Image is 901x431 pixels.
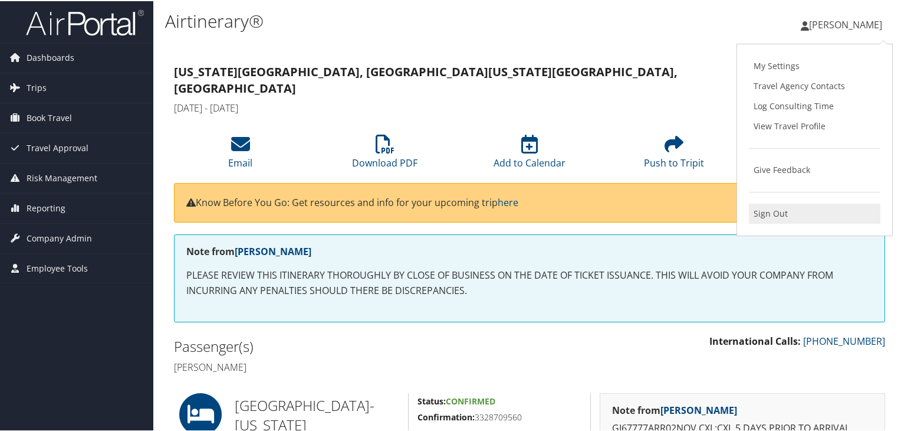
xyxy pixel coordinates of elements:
span: [PERSON_NAME] [809,17,882,30]
span: Reporting [27,192,65,222]
a: here [498,195,518,208]
a: Add to Calendar [494,140,565,168]
img: airportal-logo.png [26,8,144,35]
strong: Confirmation: [417,410,475,422]
a: [PERSON_NAME] [235,244,311,257]
p: Know Before You Go: Get resources and info for your upcoming trip [186,194,873,210]
p: PLEASE REVIEW THIS ITINERARY THOROUGHLY BY CLOSE OF BUSINESS ON THE DATE OF TICKET ISSUANCE. THIS... [186,267,873,297]
h4: [DATE] - [DATE] [174,100,703,113]
a: Download PDF [352,140,417,168]
strong: Note from [186,244,311,257]
span: Confirmed [446,394,495,406]
a: Email [228,140,252,168]
strong: Status: [417,394,446,406]
a: My Settings [749,55,880,75]
a: Travel Agency Contacts [749,75,880,95]
a: Give Feedback [749,159,880,179]
a: [PERSON_NAME] [660,403,737,416]
a: View Travel Profile [749,115,880,135]
a: [PHONE_NUMBER] [803,334,885,347]
h4: Booked by [721,110,885,123]
h5: 3328709560 [417,410,581,422]
a: Admin Actions [808,39,885,55]
span: Travel Approval [27,132,88,162]
span: Employee Tools [27,253,88,282]
span: Trips [27,72,47,102]
a: Sign Out [749,203,880,223]
h4: Agency Locator [721,92,885,105]
span: Company Admin [27,223,92,252]
h1: Airtinerary® [165,8,651,32]
strong: International Calls: [709,334,801,347]
strong: [US_STATE][GEOGRAPHIC_DATA], [GEOGRAPHIC_DATA] [US_STATE][GEOGRAPHIC_DATA], [GEOGRAPHIC_DATA] [174,63,678,95]
a: Push to Tripit [644,140,704,168]
h2: Passenger(s) [174,335,521,355]
a: [PERSON_NAME] [801,6,894,41]
span: Dashboards [27,42,74,71]
a: Log Consulting Time [749,95,880,115]
h1: DBF8X8 [721,63,885,87]
h4: [PERSON_NAME] [174,360,521,373]
span: Risk Management [27,162,97,192]
strong: Note from [612,403,737,416]
span: Book Travel [27,102,72,132]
